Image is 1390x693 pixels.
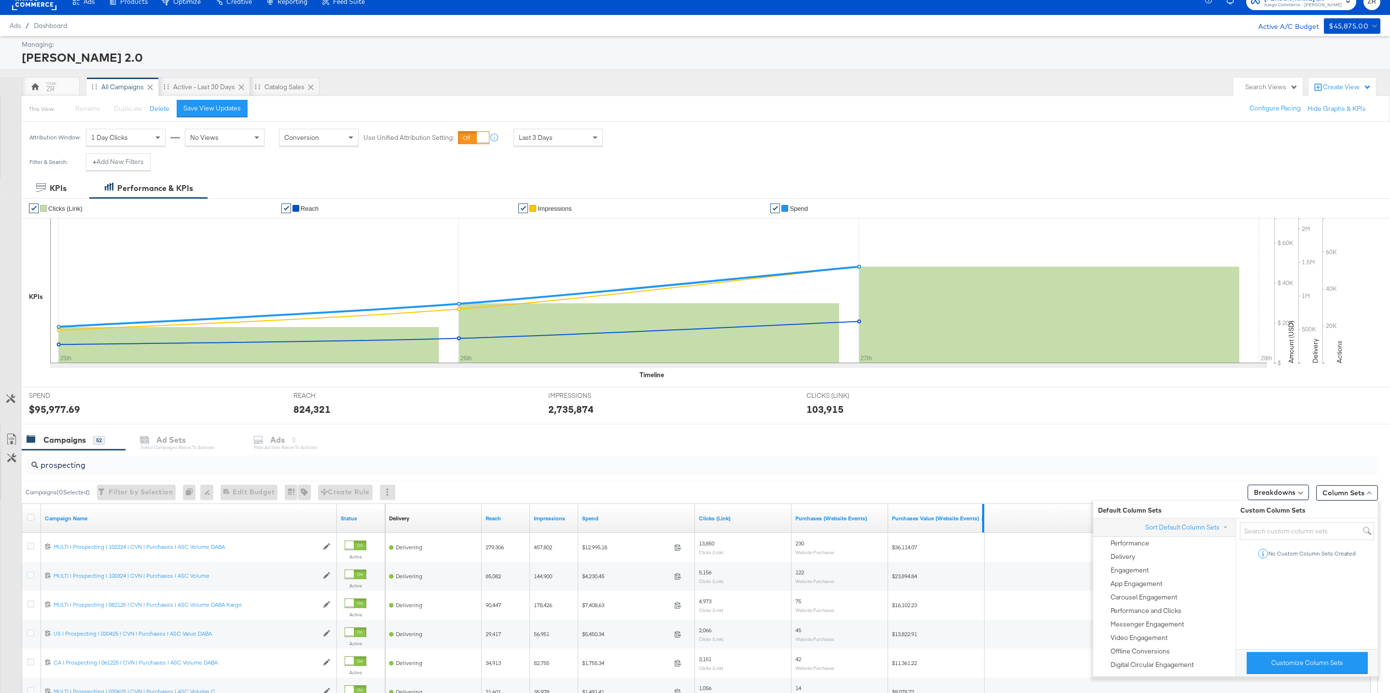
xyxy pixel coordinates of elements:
a: CA | Prospecting | 061225 | CVN | Purchases | ASC Volume DABA [54,659,318,667]
label: Active [345,669,366,676]
span: Kargo Commerce - [PERSON_NAME] [1265,1,1342,9]
span: 56,951 [534,630,549,638]
a: ✔ [518,204,528,213]
div: Filter & Search: [29,159,68,165]
span: 4,973 [699,598,711,605]
span: 34,913 [486,659,501,666]
button: Sort Default Column Sets [1145,522,1232,532]
span: 13,850 [699,540,714,547]
div: Drag to reorder tab [255,84,260,89]
div: Offline Conversions [1111,647,1170,656]
button: Configure Pacing [1243,100,1307,117]
sub: Website Purchases [795,549,834,555]
button: +Add New Filters [86,153,151,171]
sub: Website Purchases [795,578,834,584]
span: $12,995.18 [582,544,670,551]
div: Search Views [1245,82,1298,92]
span: 90,447 [486,601,501,609]
a: The number of times a purchase was made tracked by your Custom Audience pixel on your website aft... [795,515,884,522]
span: $36,114.07 [892,544,917,551]
div: Performance [1111,539,1149,548]
div: Carousel Engagement [1111,593,1177,602]
span: 2,066 [699,626,711,634]
div: ZR [46,84,55,94]
div: App Engagement [1111,579,1162,588]
div: Digital Circular Engagement [1111,660,1194,669]
div: Delivery [1111,552,1135,561]
input: Search custom column sets [1240,522,1374,540]
div: Video Engagement [1111,633,1168,642]
div: Campaigns ( 0 Selected) [26,488,90,497]
span: 279,306 [486,544,504,551]
span: Clicks (Link) [48,205,83,212]
div: Create View [1323,82,1371,92]
a: The total amount spent to date. [582,515,691,522]
span: Reach [301,205,319,212]
span: Last 3 Days [519,133,553,142]
button: Hide Graphs & KPIs [1307,104,1366,113]
span: 75 [795,598,801,605]
span: 457,802 [534,544,552,551]
span: Impressions [538,205,571,212]
a: MULTI | Prospecting | 082125 | CVN | Purchases | ASC Volume DABA Kargo [54,601,318,609]
div: This View: [29,105,55,113]
span: 5,156 [699,569,711,576]
label: Active [345,611,366,618]
div: [PERSON_NAME] 2.0 [22,49,1378,66]
span: 85,082 [486,572,501,580]
a: US | Prospecting | 020425 | CVN | Purchases | ASC Value DABA [54,630,318,638]
sub: Clicks (Link) [699,636,723,642]
a: Your campaign name. [45,515,333,522]
span: Delivering [396,572,422,580]
span: $11,361.22 [892,659,917,666]
span: $13,822.91 [892,630,917,638]
div: 103,915 [806,402,844,416]
div: 824,321 [293,402,331,416]
div: No Custom Column Sets Created [1268,550,1356,557]
label: Active [345,554,366,560]
a: ✔ [770,204,780,213]
div: Catalog Sales [264,82,305,92]
a: The number of people your ad was served to. [486,515,526,522]
text: Actions [1335,340,1344,363]
span: $5,450.34 [582,630,670,638]
div: Save View Updates [183,104,241,113]
div: Campaigns [43,435,86,446]
span: 82,755 [534,659,549,666]
sub: Clicks (Link) [699,665,723,671]
span: 14 [795,684,801,692]
text: Amount (USD) [1287,321,1295,363]
text: Delivery [1311,339,1320,363]
span: Delivering [396,544,422,551]
a: Dashboard [34,22,67,29]
input: Search Campaigns by Name, ID or Objective [38,452,1250,471]
span: Spend [790,205,808,212]
div: Messenger Engagement [1111,620,1184,629]
span: $4,230.45 [582,572,670,580]
strong: + [93,157,97,166]
div: 52 [93,436,105,445]
span: 230 [795,540,804,547]
span: Delivering [396,659,422,666]
sub: Website Purchases [795,607,834,613]
span: 178,426 [534,601,552,609]
div: Performance & KPIs [117,183,193,194]
a: MULTI | Prospecting | 102224 | CVN | Purchases | ASC Volume DABA [54,543,318,551]
div: Managing: [22,40,1378,49]
a: ✔ [29,204,39,213]
div: Timeline [639,370,664,380]
span: IMPRESSIONS [548,391,621,400]
div: Attribution Window: [29,134,81,141]
button: Column Sets [1316,485,1378,501]
label: Active [345,640,366,647]
span: 1,056 [699,684,711,692]
div: Drag to reorder tab [164,84,169,89]
a: The number of times your ad was served. On mobile apps an ad is counted as served the first time ... [534,515,574,522]
span: Conversion [284,133,319,142]
div: KPIs [29,292,43,301]
div: Performance and Clicks [1111,606,1181,615]
span: $23,894.84 [892,572,917,580]
a: ✔ [281,204,291,213]
span: CLICKS (LINK) [806,391,879,400]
